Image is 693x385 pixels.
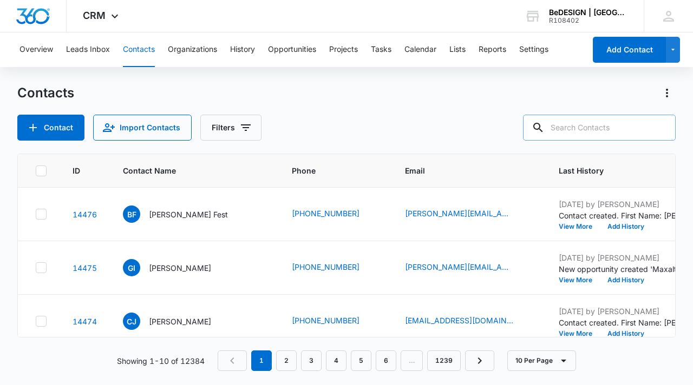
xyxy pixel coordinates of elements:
[73,165,81,176] span: ID
[292,315,359,326] a: [PHONE_NUMBER]
[523,115,676,141] input: Search Contacts
[404,32,436,67] button: Calendar
[292,261,359,273] a: [PHONE_NUMBER]
[149,262,211,274] p: [PERSON_NAME]
[292,165,363,176] span: Phone
[66,32,110,67] button: Leads Inbox
[149,316,211,327] p: [PERSON_NAME]
[17,85,74,101] h1: Contacts
[123,205,140,223] span: BF
[371,32,391,67] button: Tasks
[559,277,600,283] button: View More
[292,208,379,221] div: Phone - (830) 688-3018 - Select to Edit Field
[149,209,228,220] p: [PERSON_NAME] Fest
[326,350,346,371] a: Page 4
[658,84,676,102] button: Actions
[123,259,140,276] span: GI
[593,37,666,63] button: Add Contact
[230,32,255,67] button: History
[405,315,513,326] a: [EMAIL_ADDRESS][DOMAIN_NAME]
[301,350,322,371] a: Page 3
[559,330,600,337] button: View More
[405,261,513,273] a: [PERSON_NAME][EMAIL_ADDRESS][PERSON_NAME][DOMAIN_NAME]
[218,350,494,371] nav: Pagination
[465,350,494,371] a: Next Page
[600,223,652,230] button: Add History
[351,350,371,371] a: Page 5
[117,355,205,367] p: Showing 1-10 of 12384
[73,210,97,219] a: Navigate to contact details page for Bonnie Fest
[73,263,97,273] a: Navigate to contact details page for Gloria Iliescu
[600,330,652,337] button: Add History
[292,261,379,274] div: Phone - (713) 416-6921 - Select to Edit Field
[405,261,533,274] div: Email - gloria.iliescu@gmail.com - Select to Edit Field
[507,350,576,371] button: 10 Per Page
[559,223,600,230] button: View More
[405,208,513,219] a: [PERSON_NAME][EMAIL_ADDRESS][DOMAIN_NAME]
[449,32,466,67] button: Lists
[251,350,272,371] em: 1
[123,165,250,176] span: Contact Name
[93,115,192,141] button: Import Contacts
[405,315,533,328] div: Email - carine_lebarbier@yahoo.fr - Select to Edit Field
[268,32,316,67] button: Opportunities
[549,17,628,24] div: account id
[292,315,379,328] div: Phone - (832) 460-9137 - Select to Edit Field
[292,208,359,219] a: [PHONE_NUMBER]
[17,115,84,141] button: Add Contact
[200,115,261,141] button: Filters
[329,32,358,67] button: Projects
[405,208,533,221] div: Email - bonnie@studioagroup.com - Select to Edit Field
[600,277,652,283] button: Add History
[376,350,396,371] a: Page 6
[123,205,247,223] div: Contact Name - Bonnie Fest - Select to Edit Field
[123,32,155,67] button: Contacts
[123,313,140,330] span: CJ
[123,313,231,330] div: Contact Name - Carine Jessup - Select to Edit Field
[123,259,231,276] div: Contact Name - Gloria Iliescu - Select to Edit Field
[559,165,678,176] span: Last History
[427,350,461,371] a: Page 1239
[405,165,517,176] span: Email
[479,32,506,67] button: Reports
[549,8,628,17] div: account name
[168,32,217,67] button: Organizations
[19,32,53,67] button: Overview
[73,317,97,326] a: Navigate to contact details page for Carine Jessup
[276,350,297,371] a: Page 2
[83,10,106,21] span: CRM
[519,32,548,67] button: Settings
